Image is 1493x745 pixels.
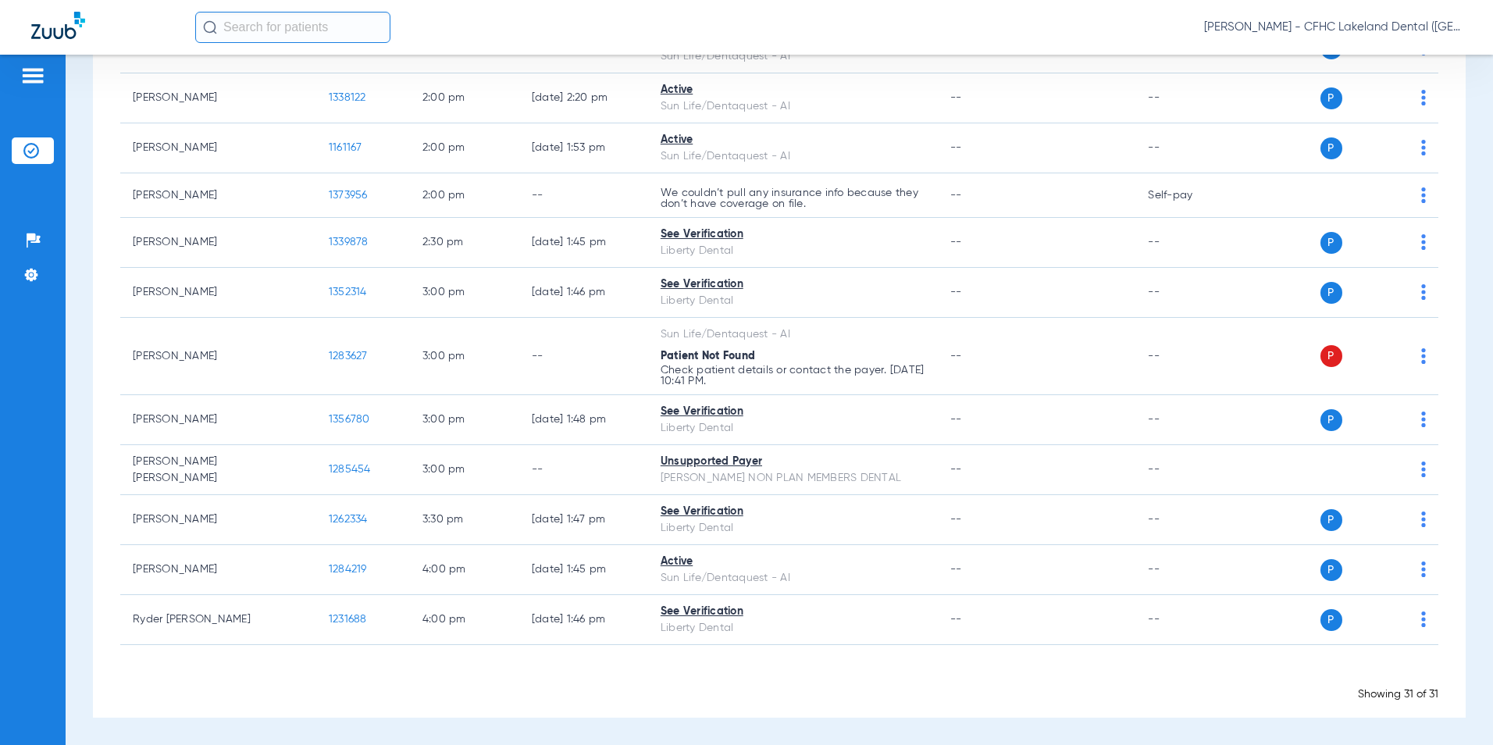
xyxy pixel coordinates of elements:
div: Sun Life/Dentaquest - AI [661,148,925,165]
td: [PERSON_NAME] [120,73,316,123]
input: Search for patients [195,12,390,43]
img: group-dot-blue.svg [1421,284,1426,300]
td: [PERSON_NAME] [120,268,316,318]
td: -- [1135,73,1241,123]
img: group-dot-blue.svg [1421,512,1426,527]
div: Liberty Dental [661,420,925,437]
td: -- [1135,318,1241,395]
td: [DATE] 1:48 PM [519,395,648,445]
div: See Verification [661,504,925,520]
img: group-dot-blue.svg [1421,90,1426,105]
td: [PERSON_NAME] [120,395,316,445]
td: -- [519,318,648,395]
span: Showing 31 of 31 [1358,689,1438,700]
div: Active [661,554,925,570]
td: -- [1135,595,1241,645]
img: x.svg [1386,512,1402,527]
span: -- [950,287,962,298]
div: Liberty Dental [661,620,925,636]
span: [PERSON_NAME] - CFHC Lakeland Dental ([GEOGRAPHIC_DATA]) [1204,20,1462,35]
img: x.svg [1386,140,1402,155]
iframe: Chat Widget [1415,670,1493,745]
td: 4:00 PM [410,595,519,645]
img: x.svg [1386,412,1402,427]
span: P [1320,409,1342,431]
td: -- [519,173,648,218]
img: x.svg [1386,234,1402,250]
span: -- [950,142,962,153]
td: [PERSON_NAME] [120,495,316,545]
div: Liberty Dental [661,293,925,309]
td: -- [1135,218,1241,268]
td: 2:00 PM [410,123,519,173]
img: group-dot-blue.svg [1421,561,1426,577]
td: -- [1135,545,1241,595]
span: P [1320,282,1342,304]
span: 1356780 [329,414,370,425]
div: Sun Life/Dentaquest - AI [661,326,925,343]
img: group-dot-blue.svg [1421,611,1426,627]
span: P [1320,232,1342,254]
img: group-dot-blue.svg [1421,234,1426,250]
span: 1338122 [329,92,366,103]
img: x.svg [1386,90,1402,105]
span: -- [950,614,962,625]
span: -- [950,414,962,425]
td: [PERSON_NAME] [120,218,316,268]
div: Unsupported Payer [661,454,925,470]
span: P [1320,87,1342,109]
td: [PERSON_NAME] [120,545,316,595]
span: P [1320,137,1342,159]
td: 2:00 PM [410,173,519,218]
span: P [1320,509,1342,531]
div: See Verification [661,604,925,620]
span: 1352314 [329,287,367,298]
span: -- [950,237,962,248]
img: group-dot-blue.svg [1421,140,1426,155]
td: 3:00 PM [410,318,519,395]
td: [PERSON_NAME] [120,123,316,173]
img: group-dot-blue.svg [1421,412,1426,427]
span: P [1320,345,1342,367]
img: group-dot-blue.svg [1421,462,1426,477]
span: Patient Not Found [661,351,755,362]
td: -- [519,445,648,495]
img: group-dot-blue.svg [1421,348,1426,364]
img: x.svg [1386,187,1402,203]
td: -- [1135,268,1241,318]
p: We couldn’t pull any insurance info because they don’t have coverage on file. [661,187,925,209]
td: [DATE] 1:45 PM [519,545,648,595]
div: Sun Life/Dentaquest - AI [661,570,925,586]
div: Sun Life/Dentaquest - AI [661,48,925,65]
div: See Verification [661,226,925,243]
img: Zuub Logo [31,12,85,39]
div: See Verification [661,276,925,293]
td: Ryder [PERSON_NAME] [120,595,316,645]
img: x.svg [1386,462,1402,477]
td: [DATE] 1:46 PM [519,595,648,645]
td: 4:00 PM [410,545,519,595]
td: Self-pay [1135,173,1241,218]
div: Liberty Dental [661,243,925,259]
div: Liberty Dental [661,520,925,536]
span: Loading [757,670,803,683]
img: hamburger-icon [20,66,45,85]
div: [PERSON_NAME] NON PLAN MEMBERS DENTAL [661,470,925,487]
img: x.svg [1386,561,1402,577]
td: [DATE] 1:47 PM [519,495,648,545]
span: -- [950,190,962,201]
div: See Verification [661,404,925,420]
td: 3:30 PM [410,495,519,545]
span: 1339878 [329,237,369,248]
span: -- [950,92,962,103]
td: 3:00 PM [410,395,519,445]
span: 1161167 [329,142,362,153]
td: [DATE] 1:46 PM [519,268,648,318]
td: 2:00 PM [410,73,519,123]
span: 1373956 [329,190,368,201]
td: [PERSON_NAME] [120,173,316,218]
span: 1285454 [329,464,371,475]
img: x.svg [1386,348,1402,364]
img: group-dot-blue.svg [1421,187,1426,203]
